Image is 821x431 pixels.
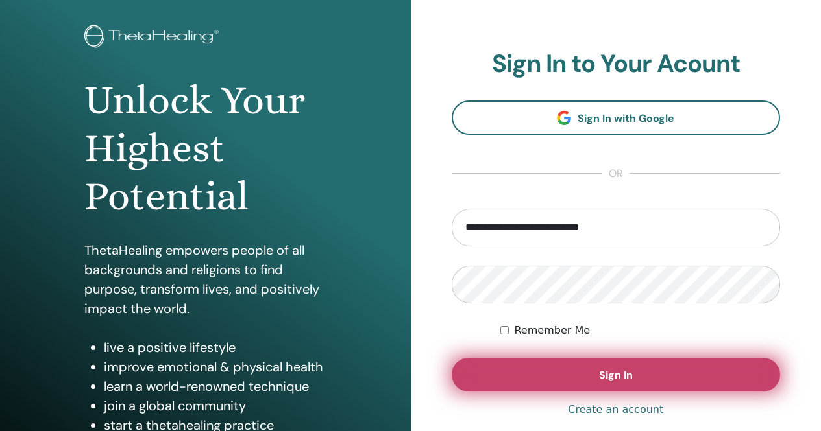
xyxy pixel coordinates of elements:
h1: Unlock Your Highest Potential [84,76,326,221]
div: Keep me authenticated indefinitely or until I manually logout [500,323,780,338]
span: Sign In [599,368,633,382]
li: join a global community [104,396,326,415]
h2: Sign In to Your Acount [452,49,781,79]
li: learn a world-renowned technique [104,377,326,396]
label: Remember Me [514,323,590,338]
li: improve emotional & physical health [104,357,326,377]
button: Sign In [452,358,781,391]
a: Sign In with Google [452,100,781,135]
a: Create an account [568,402,663,417]
li: live a positive lifestyle [104,338,326,357]
span: or [602,166,630,181]
span: Sign In with Google [578,111,674,125]
p: ThetaHealing empowers people of all backgrounds and religions to find purpose, transform lives, a... [84,240,326,318]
